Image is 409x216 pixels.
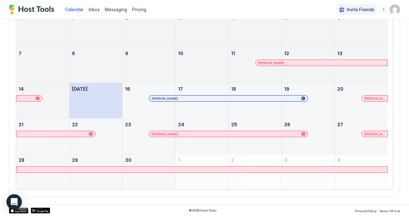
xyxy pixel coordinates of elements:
span: 30 [125,157,132,163]
a: September 20, 2025 [335,83,388,95]
span: 27 [337,122,343,127]
td: September 22, 2025 [69,119,122,154]
a: September 13, 2025 [335,47,388,59]
div: Open Intercom Messenger [6,194,22,210]
span: 20 [337,86,343,92]
div: menu [379,6,387,13]
a: September 11, 2025 [229,47,281,59]
span: 24 [178,122,184,127]
a: September 15, 2025 [69,83,122,95]
span: 25 [231,122,237,127]
a: September 16, 2025 [123,83,175,95]
span: Inbox [89,7,100,12]
td: September 20, 2025 [335,83,388,119]
td: September 18, 2025 [229,83,282,119]
a: September 27, 2025 [335,119,388,130]
td: August 31, 2025 [16,12,69,47]
span: 3 [284,157,287,163]
a: September 24, 2025 [176,119,228,130]
span: 21 [19,122,23,127]
span: [PERSON_NAME] [364,132,385,136]
span: 17 [178,86,183,92]
div: App Store [9,208,28,213]
span: 11 [231,51,235,56]
a: October 2, 2025 [229,154,281,166]
span: 18 [231,86,236,92]
a: September 9, 2025 [123,47,175,59]
span: Terms Of Use [379,209,400,213]
a: September 10, 2025 [176,47,228,59]
span: [PERSON_NAME] [258,61,284,65]
td: September 2, 2025 [122,12,175,47]
a: September 22, 2025 [69,119,122,130]
span: 14 [19,86,24,92]
td: September 3, 2025 [175,12,228,47]
span: Invite Friends [347,7,374,12]
span: Messaging [105,7,127,12]
span: 26 [284,122,290,127]
div: User profile [390,4,400,15]
td: September 25, 2025 [229,119,282,154]
span: © 2025 Host Tools [189,208,217,212]
span: 16 [125,86,130,92]
span: [PERSON_NAME] [364,96,385,101]
a: September 12, 2025 [282,47,334,59]
a: Host Tools Logo [9,5,57,14]
td: September 9, 2025 [122,47,175,83]
a: October 3, 2025 [282,154,334,166]
td: September 23, 2025 [122,119,175,154]
a: Google Play Store [31,208,50,213]
td: September 26, 2025 [282,119,335,154]
div: [PERSON_NAME] [152,96,305,101]
span: [PERSON_NAME] [152,96,178,101]
td: October 4, 2025 [335,154,388,190]
td: September 15, 2025 [69,83,122,119]
a: Calendar [65,6,84,13]
span: [DATE] [72,86,87,92]
a: September 30, 2025 [123,154,175,166]
a: September 25, 2025 [229,119,281,130]
td: September 7, 2025 [16,47,69,83]
td: September 6, 2025 [335,12,388,47]
td: September 27, 2025 [335,119,388,154]
td: September 29, 2025 [69,154,122,190]
a: Inbox [89,6,100,13]
td: September 30, 2025 [122,154,175,190]
a: Messaging [105,6,127,13]
td: September 16, 2025 [122,83,175,119]
span: 4 [337,157,341,163]
span: 19 [284,86,289,92]
a: September 17, 2025 [176,83,228,95]
span: 2 [231,157,234,163]
td: October 2, 2025 [229,154,282,190]
td: September 10, 2025 [175,47,228,83]
span: 28 [19,157,24,163]
td: September 19, 2025 [282,83,335,119]
span: Calendar [65,7,84,12]
a: September 21, 2025 [16,119,69,130]
td: September 5, 2025 [282,12,335,47]
a: September 18, 2025 [229,83,281,95]
span: 9 [125,51,128,56]
td: September 4, 2025 [229,12,282,47]
span: 23 [125,122,131,127]
span: 22 [72,122,78,127]
span: 10 [178,51,183,56]
a: September 7, 2025 [16,47,69,59]
a: September 29, 2025 [69,154,122,166]
a: October 4, 2025 [335,154,388,166]
span: 12 [284,51,289,56]
td: September 1, 2025 [69,12,122,47]
a: September 26, 2025 [282,119,334,130]
span: 7 [19,51,22,56]
td: October 1, 2025 [175,154,228,190]
span: 8 [72,51,75,56]
div: [PERSON_NAME] [258,61,385,65]
td: September 13, 2025 [335,47,388,83]
td: September 12, 2025 [282,47,335,83]
span: Privacy Policy [355,209,377,213]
